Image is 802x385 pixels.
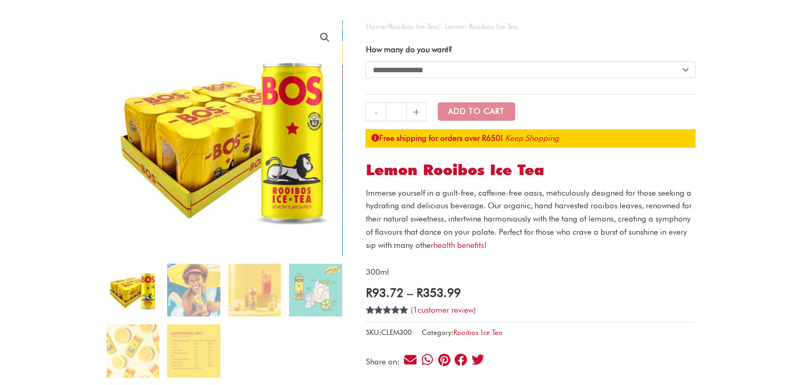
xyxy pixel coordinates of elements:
a: (1customer review) [410,305,475,315]
nav: Breadcrumb [365,20,695,33]
span: Rated out of 5 based on customer rating [365,306,408,350]
img: TB_20170504_BOS_3250_CMYK-2 [167,264,220,316]
a: - [365,102,385,121]
img: Lemon Rooibos Ice Tea - Image 5 [107,324,159,377]
a: Rooibos Ice Tea [453,328,502,336]
span: SKU: [365,326,411,339]
span: CLEM300 [381,328,411,336]
div: Share on email [403,353,418,367]
img: Lemon Rooibos Ice Tea - Image 6 [167,324,220,377]
bdi: 93.72 [365,285,403,300]
div: Share on whatsapp [420,353,434,367]
div: Share on: [365,358,403,366]
span: 1 [365,306,370,326]
div: Share on twitter [471,353,485,367]
span: – [407,285,412,300]
a: health benefits! [433,240,486,250]
img: Lemon Rooibos Ice Tea [107,264,159,316]
strong: Free shipping for orders over R650! [371,133,503,143]
p: 300ml [365,266,695,279]
a: Keep Shopping [505,133,558,143]
input: Product quantity [385,102,406,121]
img: lemon [228,264,281,316]
span: R [416,285,422,300]
h1: Lemon Rooibos Ice Tea [365,161,695,179]
span: 1 [412,305,417,315]
p: Immerse yourself in a guilt-free, caffeine-free oasis, meticulously designed for those seeking a ... [365,187,695,252]
a: Rooibos Ice Tea [388,22,437,31]
button: Add to Cart [438,102,515,121]
span: R [365,285,372,300]
label: How many do you want? [365,45,452,54]
a: + [407,102,427,121]
div: Share on pinterest [437,353,451,367]
bdi: 353.99 [416,285,460,300]
a: Home [365,22,385,31]
span: Category: [421,326,502,339]
a: View full-screen image gallery [315,28,334,47]
div: Share on facebook [454,353,468,367]
img: Lemon Rooibos Ice Tea - Image 4 [289,264,342,316]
